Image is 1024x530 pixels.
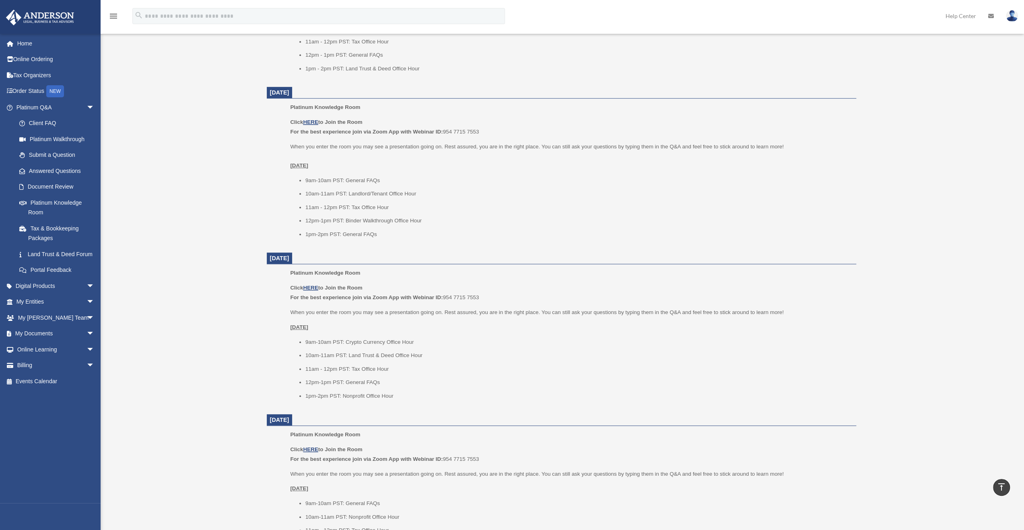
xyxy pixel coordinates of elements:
[993,479,1010,496] a: vertical_align_top
[305,230,851,239] li: 1pm-2pm PST: General FAQs
[11,262,107,278] a: Portal Feedback
[305,203,851,212] li: 11am - 12pm PST: Tax Office Hour
[87,310,103,326] span: arrow_drop_down
[290,142,850,171] p: When you enter the room you may see a presentation going on. Rest assured, you are in the right p...
[305,512,851,522] li: 10am-11am PST: Nonprofit Office Hour
[87,326,103,342] span: arrow_drop_down
[6,35,107,51] a: Home
[6,278,107,294] a: Digital Productsarrow_drop_down
[1006,10,1018,22] img: User Pic
[270,89,289,96] span: [DATE]
[87,99,103,116] span: arrow_drop_down
[290,456,443,462] b: For the best experience join via Zoom App with Webinar ID:
[290,469,850,479] p: When you enter the room you may see a presentation going on. Rest assured, you are in the right p...
[11,195,103,220] a: Platinum Knowledge Room
[305,64,851,74] li: 1pm - 2pm PST: Land Trust & Deed Office Hour
[290,117,850,136] p: 954 7715 7553
[11,147,107,163] a: Submit a Question
[109,11,118,21] i: menu
[303,119,318,125] a: HERE
[290,270,360,276] span: Platinum Knowledge Room
[290,285,362,291] b: Click to Join the Room
[87,294,103,310] span: arrow_drop_down
[6,326,107,342] a: My Documentsarrow_drop_down
[87,341,103,358] span: arrow_drop_down
[305,216,851,226] li: 12pm-1pm PST: Binder Walkthrough Office Hour
[46,85,64,97] div: NEW
[290,119,362,125] b: Click to Join the Room
[6,51,107,68] a: Online Ordering
[6,341,107,357] a: Online Learningarrow_drop_down
[305,176,851,185] li: 9am-10am PST: General FAQs
[305,391,851,401] li: 1pm-2pm PST: Nonprofit Office Hour
[11,179,107,195] a: Document Review
[11,246,107,262] a: Land Trust & Deed Forum
[6,83,107,100] a: Order StatusNEW
[290,283,850,302] p: 954 7715 7553
[305,378,851,387] li: 12pm-1pm PST: General FAQs
[6,310,107,326] a: My [PERSON_NAME] Teamarrow_drop_down
[305,351,851,360] li: 10am-11am PST: Land Trust & Deed Office Hour
[290,294,443,300] b: For the best experience join via Zoom App with Webinar ID:
[305,337,851,347] li: 9am-10am PST: Crypto Currency Office Hour
[11,220,107,246] a: Tax & Bookkeeping Packages
[305,189,851,199] li: 10am-11am PST: Landlord/Tenant Office Hour
[290,324,308,330] u: [DATE]
[290,485,308,491] u: [DATE]
[290,162,308,168] u: [DATE]
[290,445,850,464] p: 954 7715 7553
[290,104,360,110] span: Platinum Knowledge Room
[303,285,318,291] a: HERE
[270,417,289,423] span: [DATE]
[290,431,360,438] span: Platinum Knowledge Room
[11,163,107,179] a: Answered Questions
[6,373,107,389] a: Events Calendar
[6,67,107,83] a: Tax Organizers
[134,11,143,20] i: search
[6,99,107,115] a: Platinum Q&Aarrow_drop_down
[6,357,107,374] a: Billingarrow_drop_down
[11,115,107,131] a: Client FAQ
[305,364,851,374] li: 11am - 12pm PST: Tax Office Hour
[997,482,1006,492] i: vertical_align_top
[305,50,851,60] li: 12pm - 1pm PST: General FAQs
[11,131,107,147] a: Platinum Walkthrough
[6,294,107,310] a: My Entitiesarrow_drop_down
[270,255,289,261] span: [DATE]
[87,278,103,294] span: arrow_drop_down
[305,499,851,508] li: 9am-10am PST: General FAQs
[305,37,851,47] li: 11am - 12pm PST: Tax Office Hour
[4,10,76,25] img: Anderson Advisors Platinum Portal
[87,357,103,374] span: arrow_drop_down
[290,129,443,135] b: For the best experience join via Zoom App with Webinar ID:
[303,446,318,452] a: HERE
[109,14,118,21] a: menu
[290,308,850,317] p: When you enter the room you may see a presentation going on. Rest assured, you are in the right p...
[290,446,362,452] b: Click to Join the Room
